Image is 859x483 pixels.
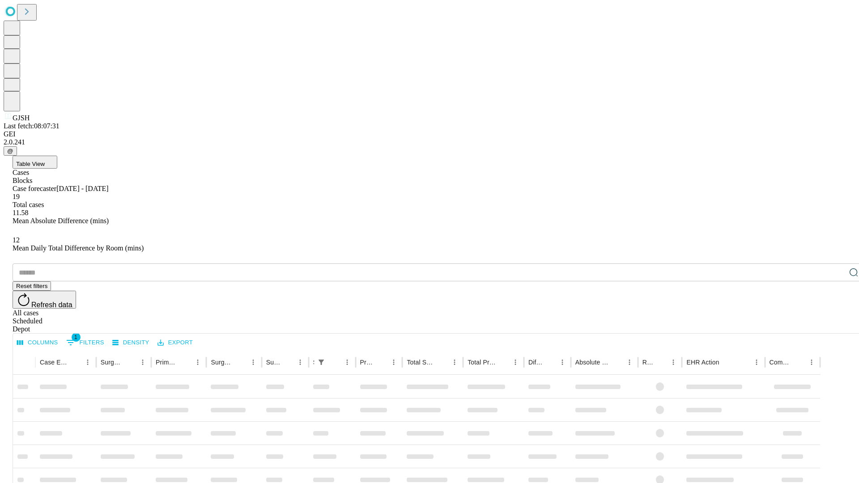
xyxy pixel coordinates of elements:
div: Comments [770,359,792,366]
span: Table View [16,161,45,167]
span: Mean Daily Total Difference by Room (mins) [13,244,144,252]
button: Show filters [315,356,327,369]
span: Total cases [13,201,44,208]
button: Sort [497,356,509,369]
span: @ [7,148,13,154]
button: Show filters [64,335,106,350]
span: 11.58 [13,209,28,216]
button: Menu [750,356,763,369]
div: GEI [4,130,855,138]
button: Sort [281,356,294,369]
div: EHR Action [686,359,719,366]
button: Sort [720,356,733,369]
button: Menu [623,356,636,369]
button: Menu [387,356,400,369]
button: Menu [294,356,306,369]
div: Surgery Name [211,359,233,366]
button: Sort [124,356,136,369]
button: Sort [328,356,341,369]
span: Case forecaster [13,185,56,192]
div: Case Epic Id [40,359,68,366]
button: Reset filters [13,281,51,291]
span: 1 [72,333,81,342]
span: GJSH [13,114,30,122]
span: 19 [13,193,20,200]
button: Sort [234,356,247,369]
button: Density [110,336,152,350]
div: Absolute Difference [575,359,610,366]
button: Menu [81,356,94,369]
button: Menu [448,356,461,369]
div: 1 active filter [315,356,327,369]
div: Resolved in EHR [642,359,654,366]
div: Total Scheduled Duration [407,359,435,366]
button: Menu [509,356,522,369]
div: Predicted In Room Duration [360,359,374,366]
span: Mean Absolute Difference (mins) [13,217,109,225]
button: Menu [136,356,149,369]
span: 12 [13,236,20,244]
button: Sort [544,356,556,369]
button: Refresh data [13,291,76,309]
button: Menu [191,356,204,369]
div: Difference [528,359,543,366]
div: Surgeon Name [101,359,123,366]
button: Export [155,336,195,350]
button: @ [4,146,17,156]
div: Primary Service [156,359,178,366]
button: Menu [341,356,353,369]
div: Total Predicted Duration [468,359,496,366]
div: Surgery Date [266,359,281,366]
div: Scheduled In Room Duration [313,359,314,366]
span: Refresh data [31,301,72,309]
button: Menu [556,356,569,369]
button: Sort [69,356,81,369]
button: Select columns [15,336,60,350]
button: Sort [611,356,623,369]
button: Table View [13,156,57,169]
button: Sort [793,356,805,369]
button: Sort [375,356,387,369]
span: Last fetch: 08:07:31 [4,122,60,130]
span: Reset filters [16,283,47,289]
button: Sort [655,356,667,369]
span: [DATE] - [DATE] [56,185,108,192]
button: Menu [805,356,818,369]
button: Menu [667,356,680,369]
button: Sort [436,356,448,369]
button: Sort [179,356,191,369]
button: Menu [247,356,259,369]
div: 2.0.241 [4,138,855,146]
